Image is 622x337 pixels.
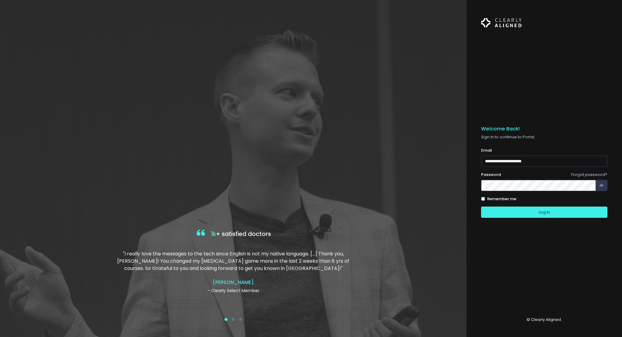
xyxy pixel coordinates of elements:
h4: + satisfied doctors [107,228,359,241]
button: Log In [481,207,607,218]
h4: [PERSON_NAME] [107,279,359,285]
label: Remember me [487,196,516,202]
p: Sign in to continue to Portal. [481,134,607,140]
p: - Clearly Select Member [107,288,359,294]
label: Email [481,147,492,153]
p: "I really love the messages to the tech since English is not my native language. […] Thank you, [... [107,250,359,272]
label: Password [481,172,501,178]
a: Forgot password? [571,172,607,177]
span: 1k [211,230,216,238]
p: © Clearly Aligned. [481,317,607,323]
h5: Welcome Back! [481,126,607,132]
img: Logo Horizontal [481,15,522,31]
